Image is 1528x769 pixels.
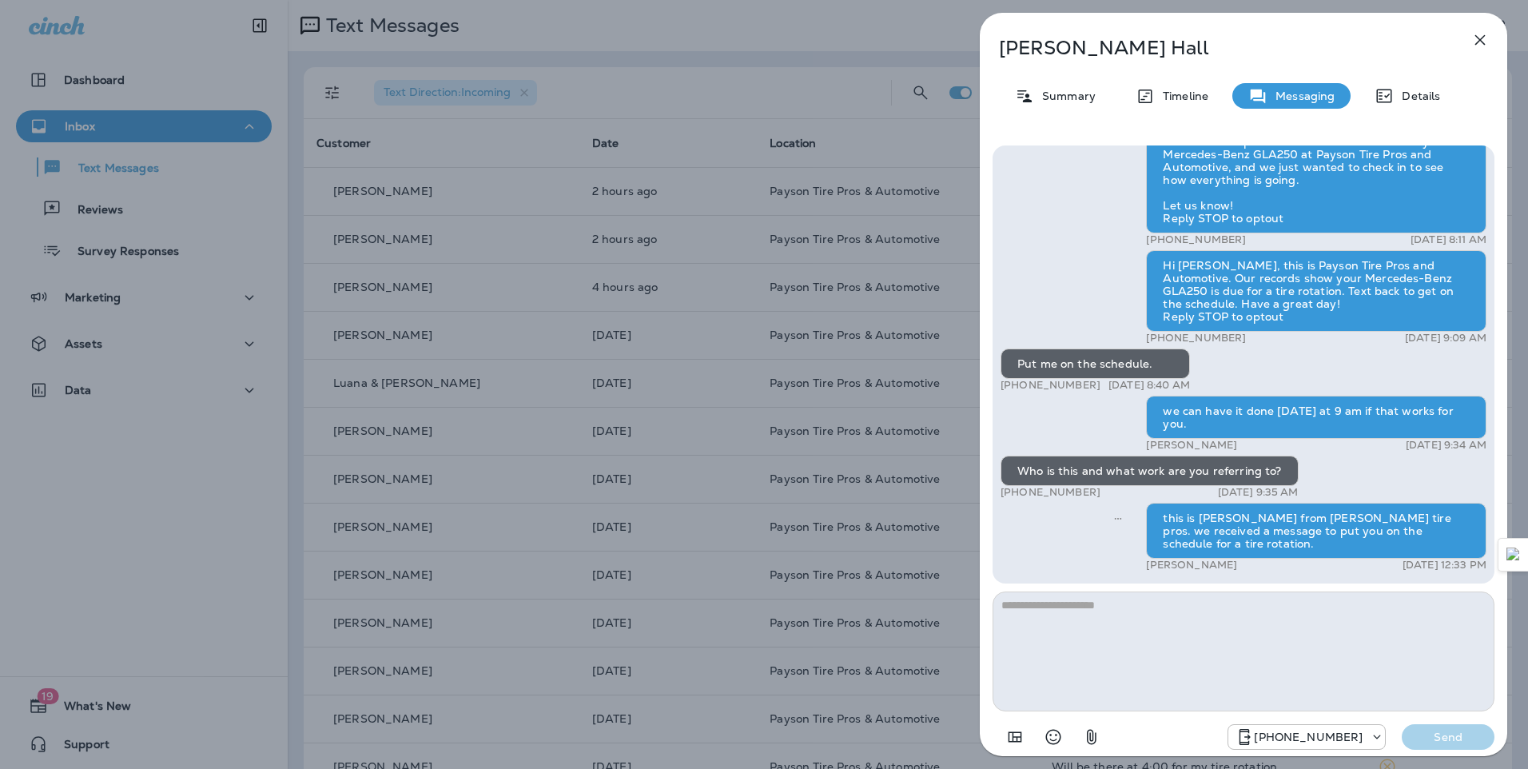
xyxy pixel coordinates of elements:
[1146,439,1237,452] p: [PERSON_NAME]
[1114,510,1122,524] span: Sent
[1146,559,1237,572] p: [PERSON_NAME]
[1001,456,1299,486] div: Who is this and what work are you referring to?
[1034,90,1096,102] p: Summary
[1411,233,1486,246] p: [DATE] 8:11 AM
[1146,332,1246,345] p: [PHONE_NUMBER]
[1037,721,1069,753] button: Select an emoji
[1146,233,1246,246] p: [PHONE_NUMBER]
[999,37,1435,59] p: [PERSON_NAME] Hall
[1155,90,1208,102] p: Timeline
[999,721,1031,753] button: Add in a premade template
[1001,349,1190,379] div: Put me on the schedule.
[1394,90,1440,102] p: Details
[1506,548,1521,562] img: Detect Auto
[1108,379,1190,392] p: [DATE] 8:40 AM
[1146,250,1486,332] div: Hi [PERSON_NAME], this is Payson Tire Pros and Automotive. Our records show your Mercedes-Benz GL...
[1146,396,1486,439] div: we can have it done [DATE] at 9 am if that works for you.
[1267,90,1335,102] p: Messaging
[1254,731,1363,743] p: [PHONE_NUMBER]
[1405,332,1486,345] p: [DATE] 9:09 AM
[1146,101,1486,233] div: Hi [PERSON_NAME], It’s been a couple of months since we serviced your Mercedes-Benz GLA250 at Pay...
[1403,559,1486,572] p: [DATE] 12:33 PM
[1218,486,1299,499] p: [DATE] 9:35 AM
[1001,486,1100,499] p: [PHONE_NUMBER]
[1146,503,1486,559] div: this is [PERSON_NAME] from [PERSON_NAME] tire pros. we received a message to put you on the sched...
[1228,727,1385,747] div: +1 (928) 260-4498
[1406,439,1486,452] p: [DATE] 9:34 AM
[1001,379,1100,392] p: [PHONE_NUMBER]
